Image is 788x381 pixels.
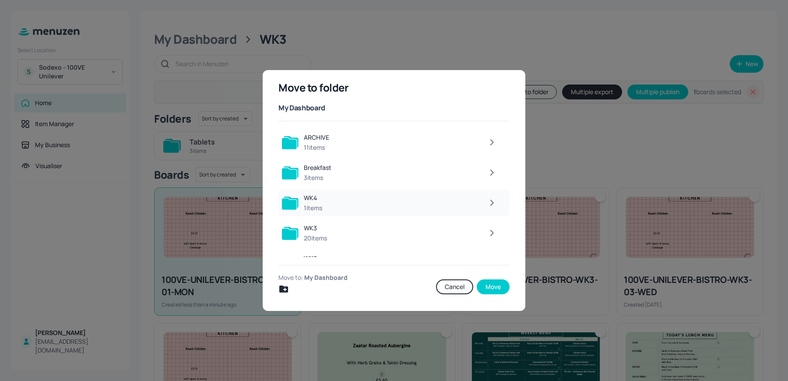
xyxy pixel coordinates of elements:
[278,81,510,95] div: Move to folder
[304,204,322,212] div: 1 items
[304,224,327,233] div: WK3
[304,143,329,152] div: 11 items
[477,279,510,294] button: Move
[304,194,322,202] div: WK4
[278,102,325,113] div: My Dashboard
[304,163,331,172] div: Breakfast
[304,273,348,282] span: My Dashboard
[304,133,329,142] div: ARCHIVE
[278,284,289,294] svg: Create new folder
[304,234,327,243] div: 20 items
[436,279,473,294] button: Cancel
[304,173,331,182] div: 3 items
[304,254,326,263] div: WK2
[278,273,433,282] div: Move to:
